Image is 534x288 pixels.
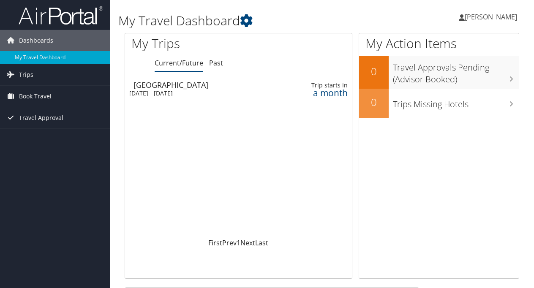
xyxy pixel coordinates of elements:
span: Book Travel [19,86,52,107]
h1: My Travel Dashboard [118,12,390,30]
img: airportal-logo.png [19,5,103,25]
div: a month [300,89,348,97]
a: First [208,238,222,247]
a: Current/Future [155,58,203,68]
a: Next [240,238,255,247]
h2: 0 [359,64,389,79]
a: Last [255,238,268,247]
span: [PERSON_NAME] [465,12,517,22]
a: Past [209,58,223,68]
div: [DATE] - [DATE] [129,90,270,97]
h3: Trips Missing Hotels [393,94,519,110]
a: 1 [237,238,240,247]
span: Dashboards [19,30,53,51]
span: Travel Approval [19,107,63,128]
a: 0Travel Approvals Pending (Advisor Booked) [359,56,519,88]
h1: My Trips [131,35,251,52]
span: Trips [19,64,33,85]
h2: 0 [359,95,389,109]
h3: Travel Approvals Pending (Advisor Booked) [393,57,519,85]
div: Trip starts in [300,82,348,89]
h1: My Action Items [359,35,519,52]
a: Prev [222,238,237,247]
div: [GEOGRAPHIC_DATA] [133,81,275,89]
a: 0Trips Missing Hotels [359,89,519,118]
a: [PERSON_NAME] [459,4,526,30]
